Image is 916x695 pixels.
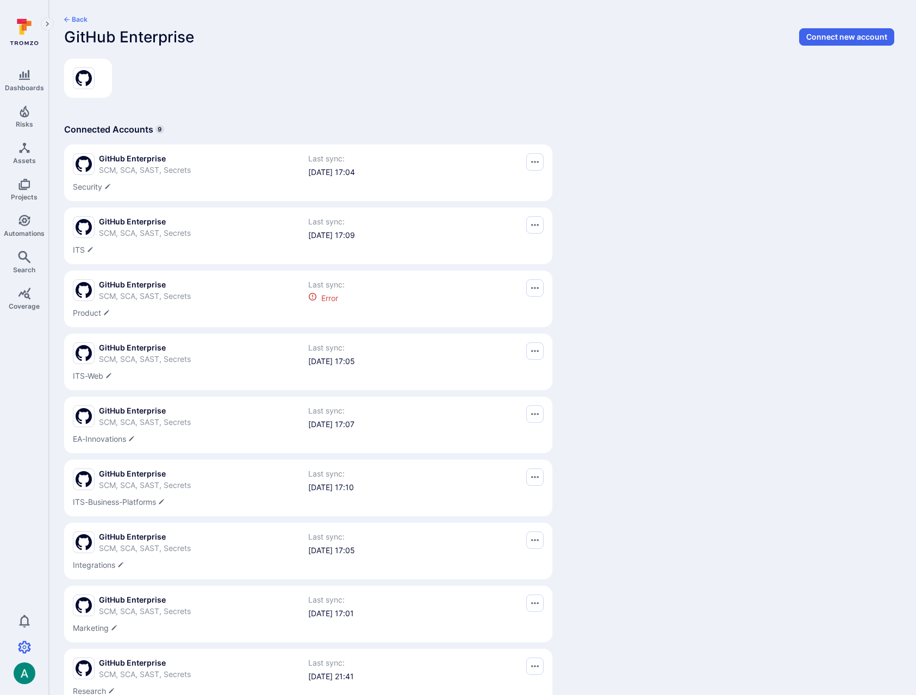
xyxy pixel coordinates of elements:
[99,531,191,542] span: GitHub Enterprise
[73,181,544,192] span: Edit description
[526,468,544,486] button: Options menu
[308,418,354,430] div: [DATE] 17:07
[526,658,544,675] button: Options menu
[99,405,191,416] span: GitHub Enterprise
[9,302,40,310] span: Coverage
[99,228,191,237] span: SCM, SCA, SAST, Secrets
[308,544,355,556] div: [DATE] 17:05
[73,245,544,255] span: Edit description
[308,153,355,164] span: Last sync:
[308,342,355,353] span: Last sync:
[14,662,35,684] div: Arjan Dehar
[308,166,355,178] div: [DATE] 17:04
[526,342,544,360] button: Options menu
[99,543,191,553] span: SCM, SCA, SAST, Secrets
[4,229,45,237] span: Automations
[99,669,191,679] span: SCM, SCA, SAST, Secrets
[73,405,308,428] a: GitHub EnterpriseSCM, SCA, SAST, Secrets
[73,342,308,365] a: GitHub EnterpriseSCM, SCA, SAST, Secrets
[73,468,308,491] a: GitHub EnterpriseSCM, SCA, SAST, Secrets
[13,266,35,274] span: Search
[73,216,308,239] a: GitHub EnterpriseSCM, SCA, SAST, Secrets
[155,125,164,134] span: 9
[99,342,191,353] span: GitHub Enterprise
[73,623,544,634] span: Edit description
[308,279,345,290] span: Last sync:
[73,371,544,381] span: Edit description
[526,153,544,171] button: Options menu
[526,594,544,612] button: Options menu
[99,279,191,290] span: GitHub Enterprise
[73,308,544,318] span: Edit description
[799,28,894,46] button: Connect new account
[308,229,355,241] div: [DATE] 17:09
[73,658,308,680] a: GitHub EnterpriseSCM, SCA, SAST, Secrets
[99,165,191,174] span: SCM, SCA, SAST, Secrets
[73,531,308,554] a: GitHub EnterpriseSCM, SCA, SAST, Secrets
[526,405,544,423] button: Options menu
[73,560,544,571] span: Edit description
[526,279,544,297] button: Options menu
[99,291,191,300] span: SCM, SCA, SAST, Secrets
[99,153,191,164] span: GitHub Enterprise
[99,468,191,479] span: GitHub Enterprise
[73,594,308,617] a: GitHub EnterpriseSCM, SCA, SAST, Secrets
[99,594,191,605] span: GitHub Enterprise
[73,153,308,176] a: GitHub EnterpriseSCM, SCA, SAST, Secrets
[41,17,54,30] button: Expand navigation menu
[308,355,355,367] div: [DATE] 17:05
[308,481,354,493] div: [DATE] 17:10
[73,497,544,508] span: Edit description
[73,279,308,302] a: GitHub EnterpriseSCM, SCA, SAST, Secrets
[99,480,191,490] span: SCM, SCA, SAST, Secrets
[64,123,153,136] h4: Connected Accounts
[5,84,44,92] span: Dashboards
[99,216,191,227] span: GitHub Enterprise
[308,658,354,668] span: Last sync:
[99,658,191,668] span: GitHub Enterprise
[16,120,33,128] span: Risks
[99,354,191,364] span: SCM, SCA, SAST, Secrets
[99,606,191,616] span: SCM, SCA, SAST, Secrets
[11,193,38,201] span: Projects
[308,608,354,619] div: [DATE] 17:01
[308,671,354,682] div: [DATE] 21:41
[64,15,88,24] button: Back
[308,468,354,479] span: Last sync:
[308,405,354,416] span: Last sync:
[308,292,345,304] div: Error
[64,28,194,46] span: GitHub Enterprise
[308,216,355,227] span: Last sync:
[99,417,191,427] span: SCM, SCA, SAST, Secrets
[13,156,36,165] span: Assets
[43,20,51,29] i: Expand navigation menu
[73,434,544,444] span: Edit description
[526,531,544,549] button: Options menu
[526,216,544,234] button: Options menu
[308,594,354,605] span: Last sync:
[308,531,355,542] span: Last sync:
[14,662,35,684] img: ACg8ocLSa5mPYBaXNx3eFu_EmspyJX0laNWN7cXOFirfQ7srZveEpg=s96-c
